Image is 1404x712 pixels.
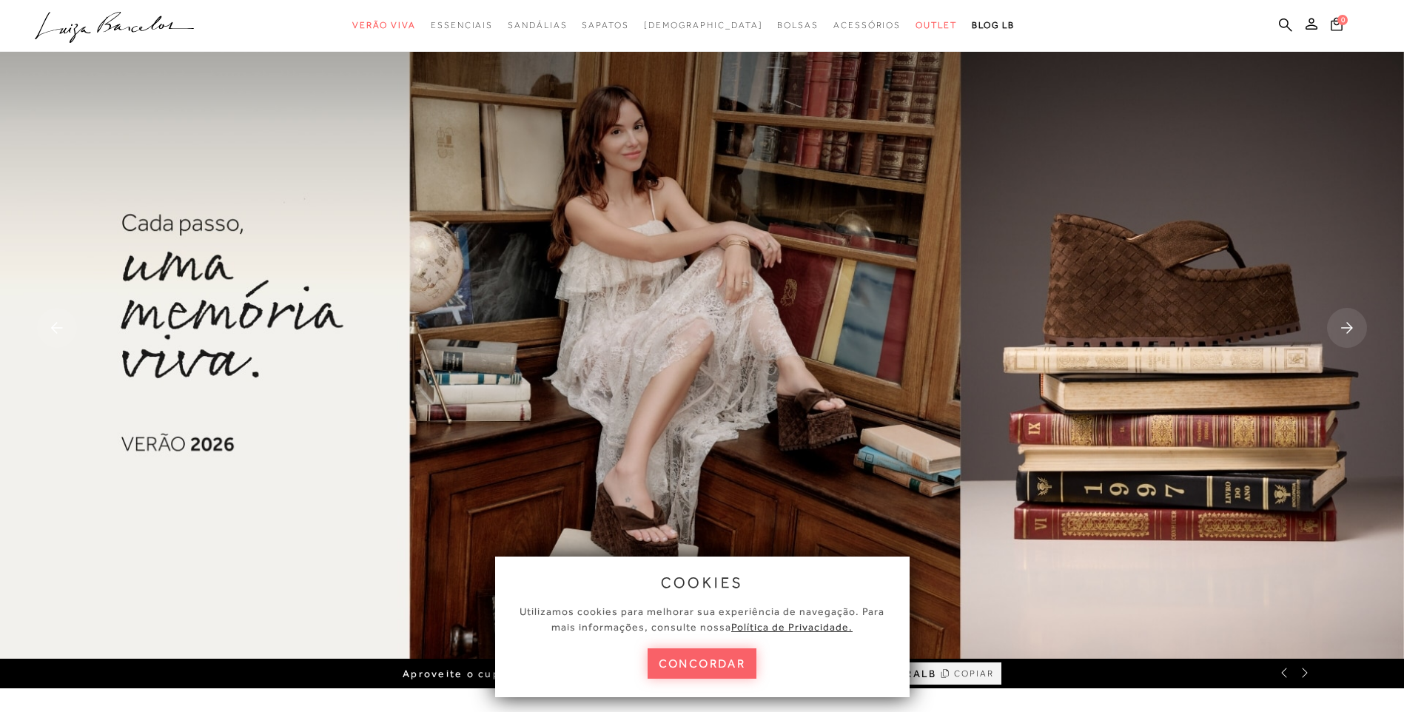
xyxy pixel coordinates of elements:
a: BLOG LB [972,12,1015,39]
a: noSubCategoriesText [916,12,957,39]
span: cookies [661,574,744,591]
span: Acessórios [833,20,901,30]
a: noSubCategoriesText [352,12,416,39]
span: Utilizamos cookies para melhorar sua experiência de navegação. Para mais informações, consulte nossa [520,605,884,633]
a: noSubCategoriesText [431,12,493,39]
a: noSubCategoriesText [777,12,819,39]
span: Verão Viva [352,20,416,30]
span: Outlet [916,20,957,30]
span: Aproveite o cupom de primeira compra [403,668,641,680]
button: 0 [1326,16,1347,36]
a: noSubCategoriesText [833,12,901,39]
span: [DEMOGRAPHIC_DATA] [644,20,763,30]
span: BLOG LB [972,20,1015,30]
a: noSubCategoriesText [582,12,628,39]
a: Política de Privacidade. [731,621,853,633]
span: Sapatos [582,20,628,30]
span: COPIAR [954,667,994,681]
button: concordar [648,648,757,679]
span: 0 [1337,15,1348,25]
a: noSubCategoriesText [644,12,763,39]
span: Essenciais [431,20,493,30]
span: Sandálias [508,20,567,30]
span: Bolsas [777,20,819,30]
a: noSubCategoriesText [508,12,567,39]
